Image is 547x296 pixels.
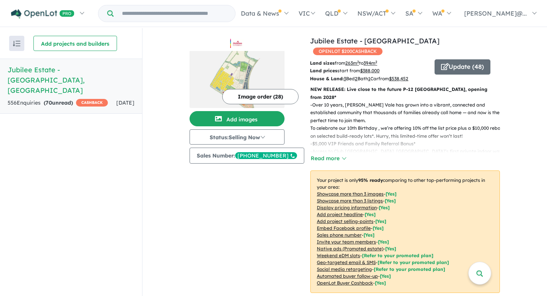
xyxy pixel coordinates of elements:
[190,51,285,108] img: Jubilee Estate - Wyndham Vale
[193,39,281,48] img: Jubilee Estate - Wyndham Vale Logo
[310,76,344,81] b: House & Land:
[374,266,445,272] span: [Refer to your promoted plan]
[235,152,297,159] div: [PHONE_NUMBER]
[362,253,433,258] span: [Refer to your promoted plan]
[464,10,527,17] span: [PERSON_NAME]@...
[359,60,377,66] span: to
[310,140,506,148] p: - $5,000 VIP Friends and Family Referral Bonus*
[190,148,304,164] button: Sales Number:[PHONE_NUMBER]
[116,99,134,106] span: [DATE]
[317,280,373,286] u: OpenLot Buyer Cashback
[378,259,449,265] span: [Refer to your promoted plan]
[317,218,373,224] u: Add project selling-points
[389,76,408,81] u: $ 538,452
[46,99,52,106] span: 70
[375,280,386,286] span: [Yes]
[317,191,384,197] u: Showcase more than 3 images
[313,48,383,55] span: OPENLOT $ 200 CASHBACK
[360,68,379,73] u: $ 388,000
[375,218,386,224] span: [ Yes ]
[375,60,377,64] sup: 2
[310,60,335,66] b: Land sizes
[345,60,359,66] u: 263 m
[310,67,429,75] p: start from
[44,99,73,106] strong: ( unread)
[386,191,397,197] span: [ Yes ]
[310,86,500,101] p: NEW RELEASE: Live close to the future P-12 [GEOGRAPHIC_DATA], opening from 2028*
[190,36,285,108] a: Jubilee Estate - Wyndham Vale LogoJubilee Estate - Wyndham Vale
[368,76,370,81] u: 1
[380,273,391,279] span: [Yes]
[385,246,396,251] span: [Yes]
[344,76,346,81] u: 3
[317,205,377,210] u: Display pricing information
[8,99,108,108] div: 556 Enquir ies
[190,129,285,145] button: Status:Selling Now
[76,99,108,107] span: CASHBACK
[222,89,299,104] button: Image order (28)
[373,225,384,231] span: [ Yes ]
[364,232,375,238] span: [ Yes ]
[317,225,371,231] u: Embed Facebook profile
[317,212,363,217] u: Add project headline
[8,65,134,95] h5: Jubilee Estate - [GEOGRAPHIC_DATA] , [GEOGRAPHIC_DATA]
[378,239,389,245] span: [ Yes ]
[190,111,285,126] button: Add images
[13,41,21,46] img: sort.svg
[379,205,390,210] span: [ Yes ]
[310,154,346,163] button: Read more
[317,273,378,279] u: Automated buyer follow-up
[317,239,376,245] u: Invite your team members
[355,76,357,81] u: 2
[317,246,383,251] u: Native ads (Promoted estate)
[310,170,500,293] p: Your project is only comparing to other top-performing projects in your area: - - - - - - - - - -...
[33,36,117,51] button: Add projects and builders
[358,177,383,183] b: 95 % ready
[310,59,429,67] p: from
[364,60,377,66] u: 394 m
[317,198,383,204] u: Showcase more than 3 listings
[115,5,234,22] input: Try estate name, suburb, builder or developer
[310,75,429,83] p: Bed Bath Car from
[310,101,506,140] p: - Over 10 years, [PERSON_NAME] Vale has grown into a vibrant, connected and established community...
[357,60,359,64] sup: 2
[11,9,74,19] img: Openlot PRO Logo White
[365,212,376,217] span: [ Yes ]
[317,253,360,258] u: Weekend eDM slots
[317,266,372,272] u: Social media retargeting
[310,68,337,73] b: Land prices
[317,232,362,238] u: Sales phone number
[310,148,506,171] p: - Access to Club [GEOGRAPHIC_DATA], [GEOGRAPHIC_DATA]’s first private indoor water park which fea...
[385,198,396,204] span: [ Yes ]
[435,59,490,75] button: Update (48)
[310,37,439,45] a: Jubilee Estate - [GEOGRAPHIC_DATA]
[317,259,376,265] u: Geo-targeted email & SMS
